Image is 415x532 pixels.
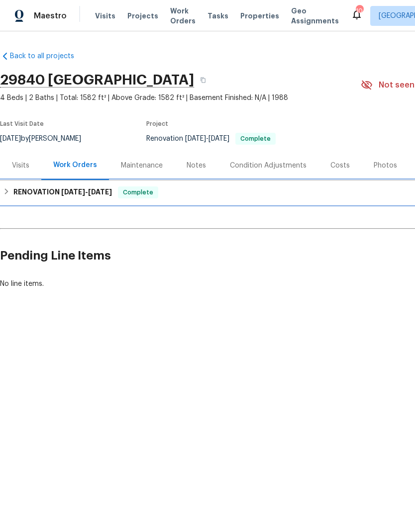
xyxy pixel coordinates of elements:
[356,6,363,16] div: 10
[207,12,228,19] span: Tasks
[13,186,112,198] h6: RENOVATION
[185,135,206,142] span: [DATE]
[121,161,163,171] div: Maintenance
[374,161,397,171] div: Photos
[194,71,212,89] button: Copy Address
[236,136,275,142] span: Complete
[61,188,85,195] span: [DATE]
[187,161,206,171] div: Notes
[170,6,196,26] span: Work Orders
[208,135,229,142] span: [DATE]
[185,135,229,142] span: -
[146,121,168,127] span: Project
[88,188,112,195] span: [DATE]
[119,187,157,197] span: Complete
[12,161,29,171] div: Visits
[95,11,115,21] span: Visits
[240,11,279,21] span: Properties
[146,135,276,142] span: Renovation
[230,161,307,171] div: Condition Adjustments
[330,161,350,171] div: Costs
[53,160,97,170] div: Work Orders
[127,11,158,21] span: Projects
[61,188,112,195] span: -
[291,6,339,26] span: Geo Assignments
[34,11,67,21] span: Maestro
